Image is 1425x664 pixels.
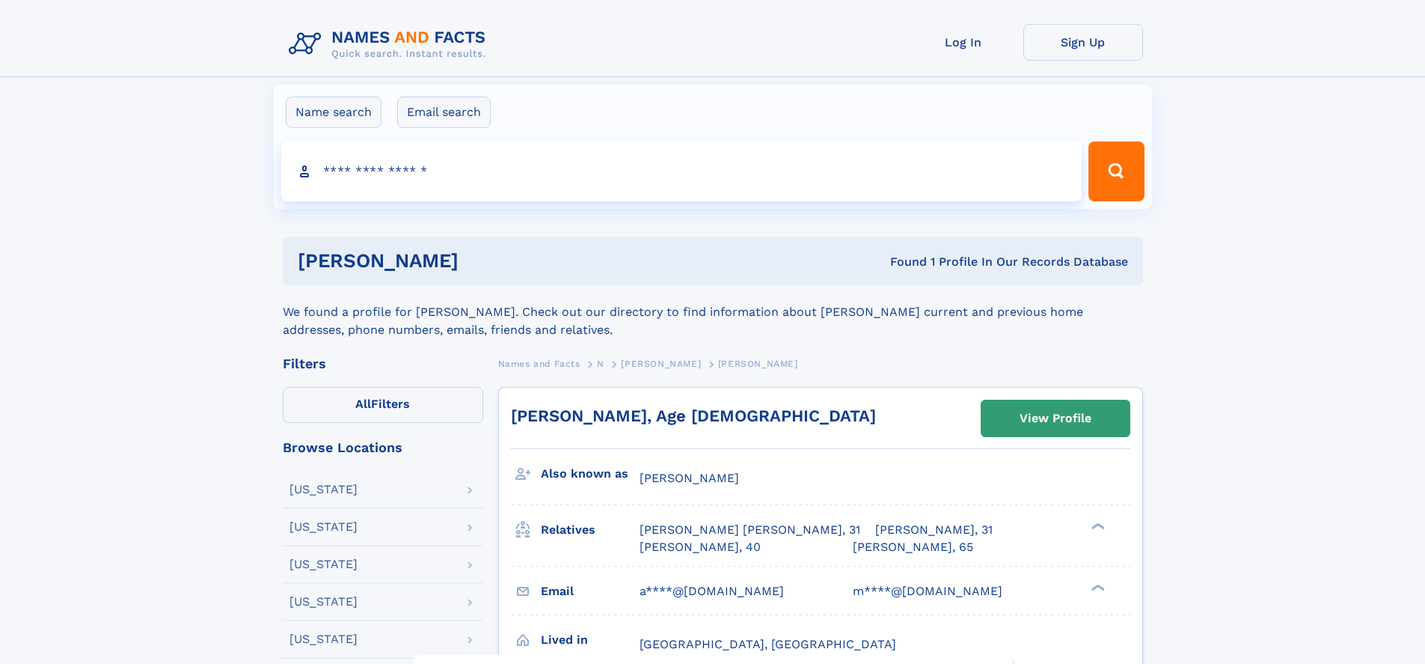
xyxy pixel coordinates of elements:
[541,517,640,543] h3: Relatives
[283,24,498,64] img: Logo Names and Facts
[498,354,580,373] a: Names and Facts
[298,252,675,270] h1: [PERSON_NAME]
[286,97,381,128] label: Name search
[541,461,640,487] h3: Also known as
[875,522,993,538] a: [PERSON_NAME], 31
[289,633,358,645] div: [US_STATE]
[289,596,358,608] div: [US_STATE]
[597,359,604,369] span: N
[853,539,973,555] a: [PERSON_NAME], 65
[289,558,358,570] div: [US_STATE]
[674,254,1128,270] div: Found 1 Profile In Our Records Database
[283,285,1143,339] div: We found a profile for [PERSON_NAME]. Check out our directory to find information about [PERSON_N...
[718,359,798,369] span: [PERSON_NAME]
[283,357,483,371] div: Filters
[640,471,739,485] span: [PERSON_NAME]
[1023,24,1143,61] a: Sign Up
[1088,522,1106,531] div: ❯
[283,441,483,454] div: Browse Locations
[640,637,896,651] span: [GEOGRAPHIC_DATA], [GEOGRAPHIC_DATA]
[355,397,371,411] span: All
[511,406,876,425] a: [PERSON_NAME], Age [DEMOGRAPHIC_DATA]
[1088,141,1144,201] button: Search Button
[1088,582,1106,592] div: ❯
[621,359,701,369] span: [PERSON_NAME]
[621,354,701,373] a: [PERSON_NAME]
[281,141,1082,201] input: search input
[640,522,860,538] a: [PERSON_NAME] [PERSON_NAME], 31
[289,484,358,496] div: [US_STATE]
[597,354,604,373] a: N
[981,400,1130,436] a: View Profile
[397,97,491,128] label: Email search
[289,521,358,533] div: [US_STATE]
[904,24,1023,61] a: Log In
[541,579,640,604] h3: Email
[1020,401,1091,436] div: View Profile
[640,539,761,555] a: [PERSON_NAME], 40
[541,627,640,653] h3: Lived in
[283,387,483,423] label: Filters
